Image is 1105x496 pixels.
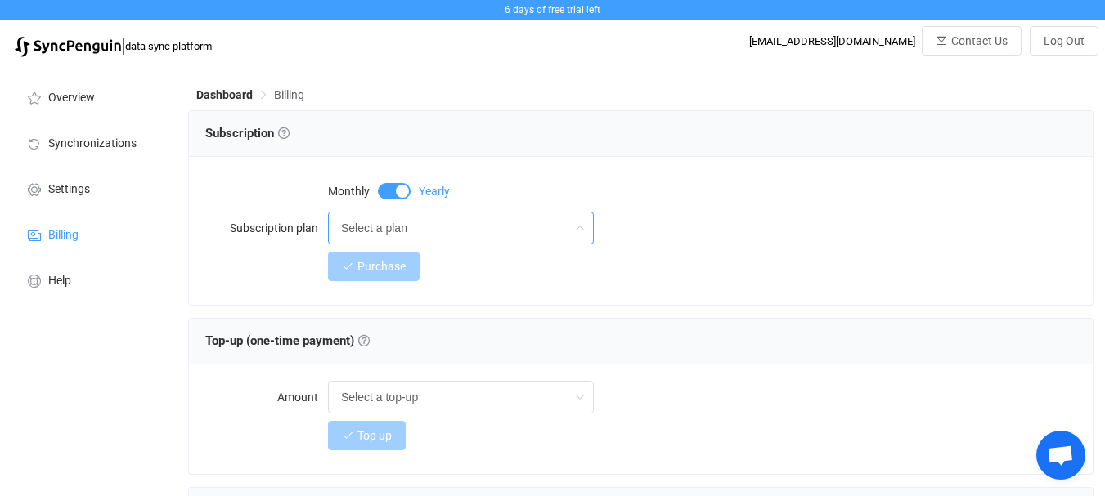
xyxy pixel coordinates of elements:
a: Overview [8,74,172,119]
span: Monthly [328,185,370,197]
span: Contact Us [951,34,1008,47]
span: Top-up (one-time payment) [205,333,370,348]
span: Synchronizations [48,137,137,150]
div: [EMAIL_ADDRESS][DOMAIN_NAME] [749,35,915,47]
input: Select a top-up [328,381,594,413]
span: 6 days of free trial left [505,4,600,16]
button: Top up [328,421,406,450]
span: data sync platform [125,40,212,52]
a: Synchronizations [8,119,172,165]
a: Settings [8,165,172,211]
span: Settings [48,183,90,196]
span: Billing [48,229,79,242]
span: Purchase [357,260,406,273]
span: Help [48,275,71,288]
img: syncpenguin.svg [15,37,121,57]
a: Billing [8,211,172,257]
span: Overview [48,92,95,105]
a: Help [8,257,172,302]
a: |data sync platform [15,34,212,57]
input: Select a plan [328,212,594,244]
span: Yearly [419,185,450,197]
span: Subscription [205,126,290,141]
span: Log Out [1044,34,1085,47]
span: Top up [357,429,392,442]
span: | [121,34,125,57]
div: Breadcrumb [196,89,304,101]
button: Purchase [328,252,420,281]
button: Contact Us [922,26,1022,56]
label: Amount [205,381,328,413]
label: Subscription plan [205,212,328,244]
button: Log Out [1030,26,1098,56]
div: Open chat [1036,431,1085,480]
span: Billing [274,88,304,101]
span: Dashboard [196,88,253,101]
